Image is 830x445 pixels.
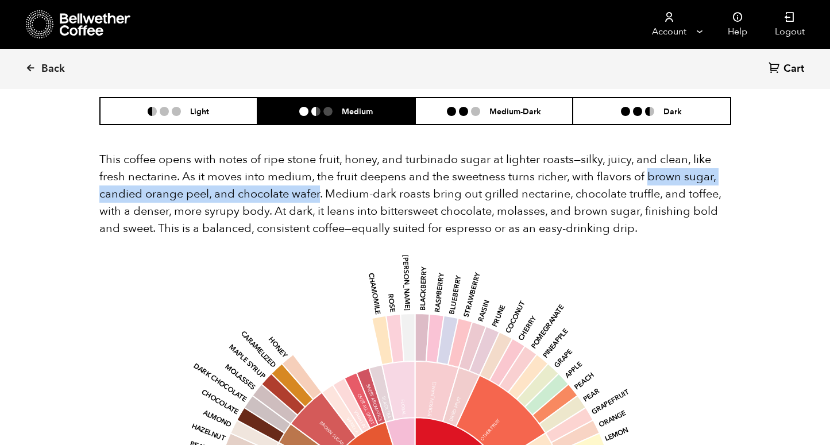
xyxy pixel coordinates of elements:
span: Cart [783,62,804,76]
a: Cart [769,61,807,77]
h6: Light [190,106,209,116]
span: Back [41,62,65,76]
p: This coffee opens with notes of ripe stone fruit, honey, and turbinado sugar at lighter roasts—si... [99,151,731,237]
h6: Medium [342,106,373,116]
h6: Medium-Dark [489,106,541,116]
h6: Dark [663,106,682,116]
